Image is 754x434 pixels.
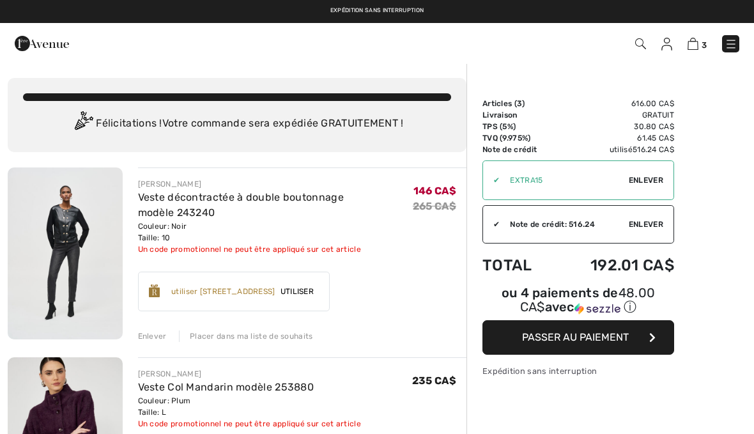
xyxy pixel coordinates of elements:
input: Code promo [500,161,629,199]
div: Couleur: Noir Taille: 10 [138,221,413,244]
div: ✔ [483,174,500,186]
img: Sezzle [574,303,620,314]
td: TPS (5%) [482,121,556,132]
span: Utiliser [275,286,319,297]
span: Enlever [629,174,663,186]
s: 265 CA$ [413,200,456,212]
img: Menu [725,38,737,50]
img: Reward-Logo.svg [149,284,160,297]
div: utiliser [STREET_ADDRESS] [171,286,275,297]
span: 3 [517,99,522,108]
td: TVQ (9.975%) [482,132,556,144]
img: Congratulation2.svg [70,111,96,137]
img: 1ère Avenue [15,31,69,56]
a: Veste Col Mandarin modèle 253880 [138,381,314,393]
span: 3 [702,40,707,50]
div: Un code promotionnel ne peut être appliqué sur cet article [138,244,413,255]
span: 146 CA$ [413,185,456,197]
div: ou 4 paiements de48.00 CA$avecSezzle Cliquez pour en savoir plus sur Sezzle [482,287,674,320]
td: 61.45 CA$ [556,132,674,144]
span: 48.00 CA$ [520,285,656,314]
td: 616.00 CA$ [556,98,674,109]
td: 192.01 CA$ [556,244,674,287]
a: Veste décontractée à double boutonnage modèle 243240 [138,191,344,219]
div: [PERSON_NAME] [138,178,413,190]
div: Enlever [138,330,167,342]
div: Placer dans ma liste de souhaits [179,330,313,342]
td: 30.80 CA$ [556,121,674,132]
td: Livraison [482,109,556,121]
button: Passer au paiement [482,320,674,355]
span: Enlever [629,219,663,230]
span: 516.24 CA$ [633,145,674,154]
div: [PERSON_NAME] [138,368,361,380]
img: Veste décontractée à double boutonnage modèle 243240 [8,167,123,339]
span: 235 CA$ [412,375,456,387]
div: Couleur: Plum Taille: L [138,395,361,418]
img: Recherche [635,38,646,49]
div: ou 4 paiements de avec [482,287,674,316]
div: Expédition sans interruption [482,365,674,377]
a: 3 [688,36,707,51]
img: Mes infos [661,38,672,50]
div: Note de crédit: 516.24 [500,219,629,230]
img: Panier d'achat [688,38,698,50]
td: Gratuit [556,109,674,121]
td: utilisé [556,144,674,155]
div: Félicitations ! Votre commande sera expédiée GRATUITEMENT ! [23,111,451,137]
a: 1ère Avenue [15,36,69,49]
div: ✔ [483,219,500,230]
td: Note de crédit [482,144,556,155]
span: Passer au paiement [522,331,629,343]
td: Total [482,244,556,287]
td: Articles ( ) [482,98,556,109]
div: Un code promotionnel ne peut être appliqué sur cet article [138,418,361,430]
